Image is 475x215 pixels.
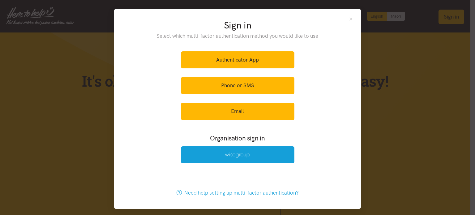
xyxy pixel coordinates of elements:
a: Phone or SMS [181,77,294,94]
button: Close [348,16,353,22]
a: Email [181,103,294,120]
a: Authenticator App [181,51,294,68]
p: Select which multi-factor authentication method you would like to use [144,32,331,40]
img: Wise Group [225,153,250,158]
a: Need help setting up multi-factor authentication? [170,184,305,201]
h2: Sign in [144,19,331,32]
h3: Organisation sign in [164,134,311,143]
